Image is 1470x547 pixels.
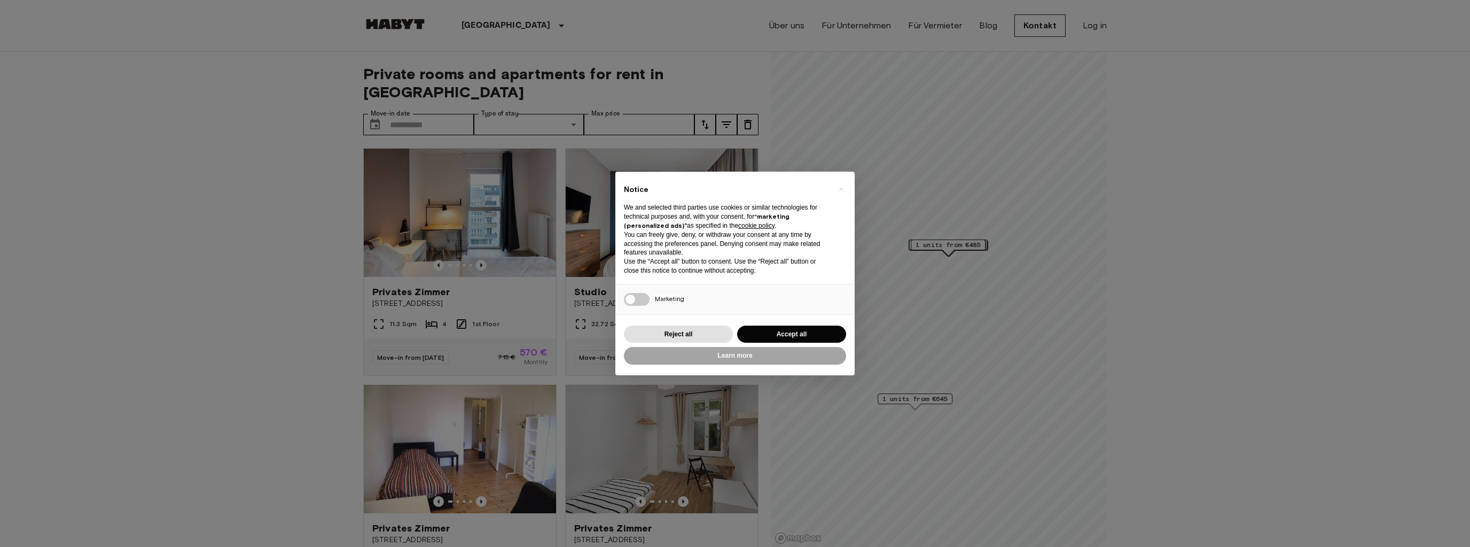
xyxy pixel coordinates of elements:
strong: “marketing (personalized ads)” [624,212,789,229]
p: We and selected third parties use cookies or similar technologies for technical purposes and, wit... [624,203,829,230]
button: Close this notice [832,180,849,197]
span: Marketing [655,295,684,303]
h2: Notice [624,184,829,195]
a: cookie policy [738,222,775,229]
span: × [839,182,843,195]
button: Accept all [737,326,846,343]
p: You can freely give, deny, or withdraw your consent at any time by accessing the preferences pane... [624,230,829,257]
button: Reject all [624,326,733,343]
button: Learn more [624,347,846,365]
p: Use the “Accept all” button to consent. Use the “Reject all” button or close this notice to conti... [624,257,829,275]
